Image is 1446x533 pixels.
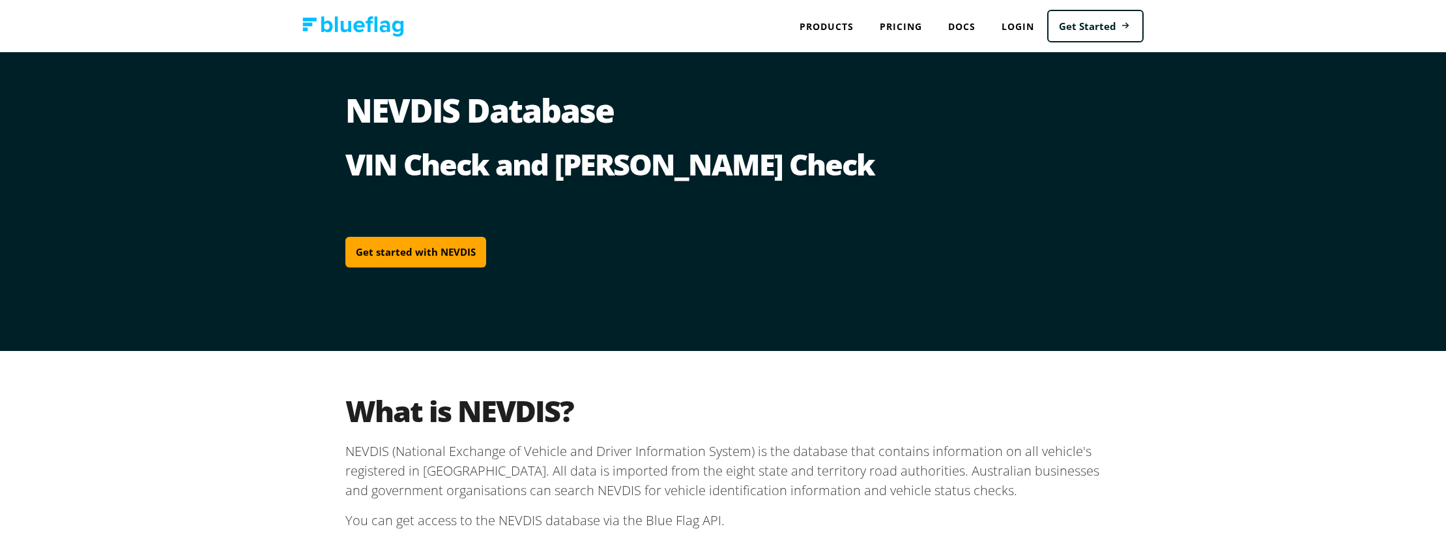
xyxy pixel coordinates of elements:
[787,13,867,40] div: Products
[345,393,1101,429] h2: What is NEVDIS?
[989,13,1047,40] a: Login to Blue Flag application
[935,13,989,40] a: Docs
[345,94,1101,146] h1: NEVDIS Database
[302,16,404,37] img: Blue Flag logo
[345,146,1101,182] h2: VIN Check and [PERSON_NAME] Check
[345,237,486,267] a: Get started with NEVDIS
[345,442,1101,500] p: NEVDIS (National Exchange of Vehicle and Driver Information System) is the database that contains...
[1047,10,1144,43] a: Get Started
[867,13,935,40] a: Pricing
